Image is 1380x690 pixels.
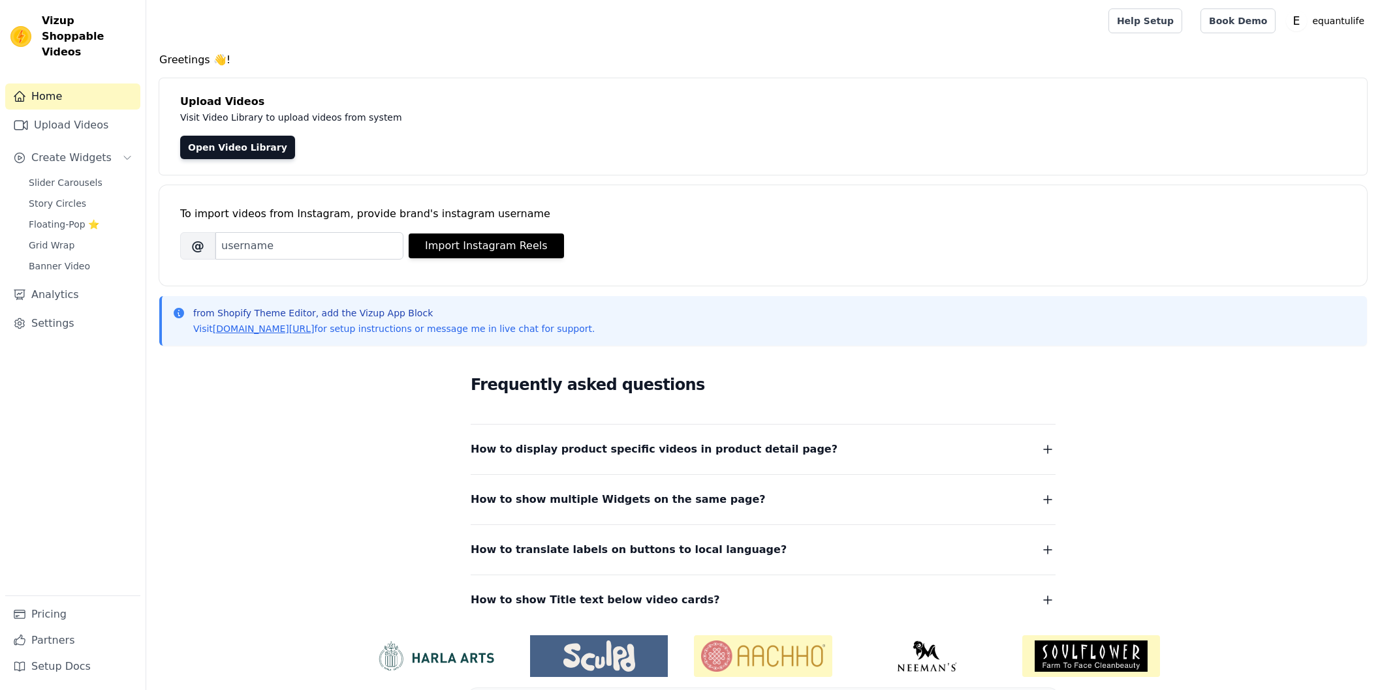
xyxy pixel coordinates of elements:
h4: Upload Videos [180,94,1346,110]
a: Floating-Pop ⭐ [21,215,140,233]
span: Vizup Shoppable Videos [42,13,135,60]
a: [DOMAIN_NAME][URL] [213,323,315,334]
span: How to show multiple Widgets on the same page? [471,490,766,509]
span: Slider Carousels [29,176,102,189]
span: Story Circles [29,197,86,210]
span: How to translate labels on buttons to local language? [471,541,787,559]
a: Banner Video [21,257,140,275]
p: equantulife [1307,9,1370,33]
button: How to display product specific videos in product detail page? [471,440,1056,458]
a: Help Setup [1108,8,1182,33]
button: Import Instagram Reels [409,233,564,258]
button: How to show Title text below video cards? [471,591,1056,609]
h4: Greetings 👋! [159,52,1367,68]
span: Banner Video [29,260,90,273]
p: from Shopify Theme Editor, add the Vizup App Block [193,307,595,320]
a: Upload Videos [5,112,140,138]
button: How to show multiple Widgets on the same page? [471,490,1056,509]
a: Grid Wrap [21,236,140,254]
text: E [1293,14,1300,27]
a: Slider Carousels [21,173,140,192]
span: Create Widgets [31,150,112,166]
img: Soulflower [1022,635,1160,677]
a: Pricing [5,601,140,627]
p: Visit Video Library to upload videos from system [180,110,765,125]
h2: Frequently asked questions [471,372,1056,398]
a: Setup Docs [5,653,140,680]
img: Vizup [10,26,31,47]
div: To import videos from Instagram, provide brand's instagram username [180,206,1346,222]
a: Story Circles [21,194,140,213]
img: HarlaArts [366,640,504,672]
button: E equantulife [1286,9,1370,33]
input: username [215,232,403,260]
span: How to display product specific videos in product detail page? [471,440,838,458]
img: Sculpd US [530,640,668,672]
a: Open Video Library [180,136,295,159]
span: Grid Wrap [29,239,74,252]
button: How to translate labels on buttons to local language? [471,541,1056,559]
a: Partners [5,627,140,653]
p: Visit for setup instructions or message me in live chat for support. [193,322,595,335]
img: Aachho [694,635,832,677]
span: @ [180,232,215,260]
span: Floating-Pop ⭐ [29,218,99,231]
span: How to show Title text below video cards? [471,591,720,609]
a: Analytics [5,282,140,308]
button: Create Widgets [5,145,140,171]
a: Book Demo [1200,8,1276,33]
a: Settings [5,310,140,337]
a: Home [5,83,140,110]
img: Neeman's [858,640,996,672]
